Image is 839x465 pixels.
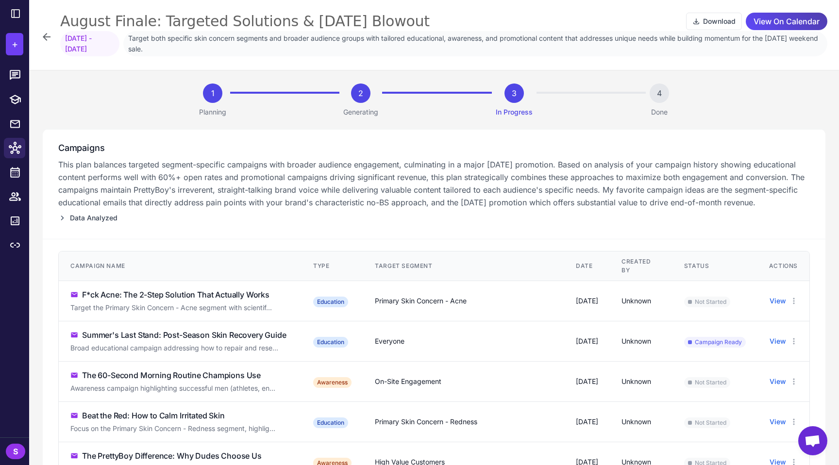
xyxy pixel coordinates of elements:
th: Target Segment [363,251,564,281]
button: View [770,416,786,427]
div: Education [313,337,348,348]
span: [DATE] - [DATE] [60,31,119,56]
div: Click to edit [70,383,290,394]
th: Type [302,251,363,281]
div: August Finale: Targeted Solutions & [DATE] Blowout [60,12,430,31]
div: Click to edit [70,343,290,353]
button: Download [686,13,742,30]
div: The PrettyBoy Difference: Why Dudes Choose Us [82,450,262,462]
div: S [6,444,25,459]
p: Generating [343,107,378,117]
div: Click to edit [70,423,290,434]
div: Click to edit [70,302,290,313]
div: Awareness [313,377,352,388]
div: 2 [351,83,370,103]
span: Not Started [684,297,730,307]
button: View [770,296,786,306]
div: [DATE] [576,376,598,387]
th: Actions [757,251,809,281]
th: Date [564,251,610,281]
div: Education [313,297,348,307]
button: View [770,376,786,387]
div: The 60-Second Morning Routine Champions Use [82,369,261,381]
div: Summer's Last Stand: Post-Season Skin Recovery Guide [82,329,286,341]
div: 1 [203,83,222,103]
div: F*ck Acne: The 2-Step Solution That Actually Works [82,289,269,300]
p: This plan balances targeted segment-specific campaigns with broader audience engagement, culminat... [58,158,810,209]
span: + [12,37,18,51]
th: Campaign Name [59,251,302,281]
div: Unknown [621,376,661,387]
button: View [770,336,786,347]
span: Data Analyzed [70,213,117,223]
div: Unknown [621,336,661,347]
span: Not Started [684,417,730,428]
span: Not Started [684,377,730,388]
div: 4 [650,83,669,103]
h3: Campaigns [58,141,810,154]
div: Primary Skin Concern - Redness [375,416,553,427]
div: Education [313,417,348,428]
p: Done [651,107,668,117]
th: Status [672,251,757,281]
div: [DATE] [576,416,598,427]
div: Unknown [621,416,661,427]
th: Created By [610,251,672,281]
div: On-Site Engagement [375,376,553,387]
div: Everyone [375,336,553,347]
a: Open chat [798,426,827,455]
button: + [6,33,23,55]
div: 3 [504,83,524,103]
div: Beat the Red: How to Calm Irritated Skin [82,410,225,421]
p: In Progress [496,107,533,117]
div: [DATE] [576,296,598,306]
div: Unknown [621,296,661,306]
span: Target both specific skin concern segments and broader audience groups with tailored educational,... [123,31,827,56]
div: Primary Skin Concern - Acne [375,296,553,306]
span: Campaign Ready [684,337,746,348]
span: View On Calendar [754,13,820,30]
div: [DATE] [576,336,598,347]
p: Planning [199,107,226,117]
